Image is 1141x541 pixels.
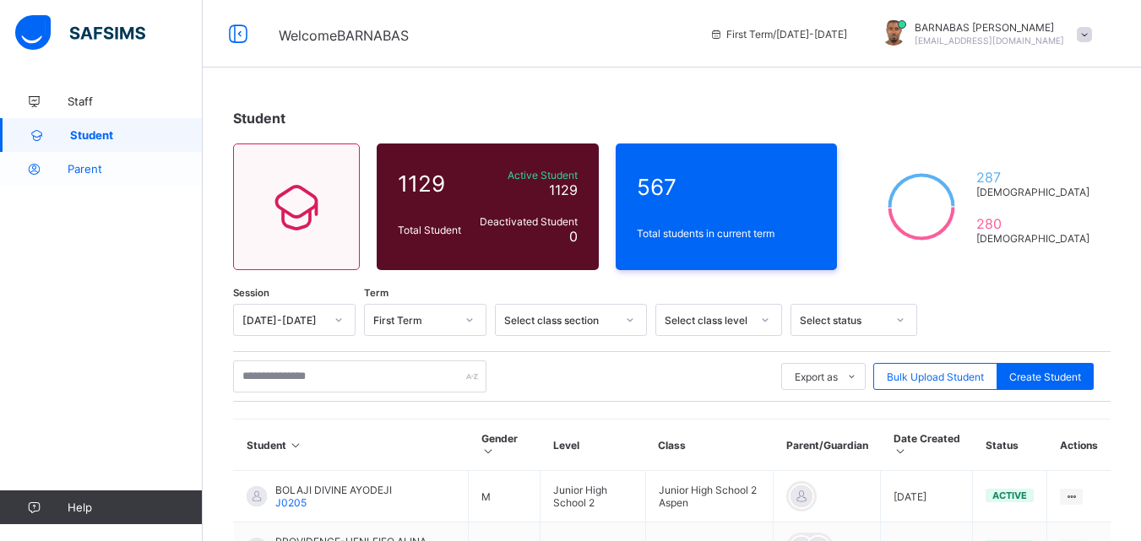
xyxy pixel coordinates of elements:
span: Term [364,287,388,299]
td: [DATE] [881,471,973,522]
span: 567 [637,174,817,200]
span: 0 [569,228,578,245]
i: Sort in Ascending Order [481,445,496,457]
span: 280 [976,215,1089,232]
th: Student [234,419,469,471]
span: 1129 [398,170,468,197]
td: Junior High School 2 Aspen [645,471,773,522]
th: Level [541,419,645,471]
span: Export as [795,371,838,383]
span: Bulk Upload Student [887,371,984,383]
span: Deactivated Student [476,215,578,228]
span: Help [68,500,202,514]
span: J0205 [275,496,307,509]
div: First Term [373,314,455,327]
span: [DEMOGRAPHIC_DATA] [976,232,1089,245]
span: Welcome BARNABAS [279,27,409,44]
span: BOLAJI DIVINE AYODEJI [275,484,392,496]
span: [EMAIL_ADDRESS][DOMAIN_NAME] [915,35,1064,46]
td: Junior High School 2 [541,471,645,522]
i: Sort in Ascending Order [289,439,303,452]
span: Session [233,287,269,299]
th: Status [973,419,1047,471]
span: BARNABAS [PERSON_NAME] [915,21,1064,34]
span: 287 [976,169,1089,186]
th: Class [645,419,773,471]
span: Student [70,128,203,142]
span: Create Student [1009,371,1081,383]
div: Total Student [394,219,472,241]
div: [DATE]-[DATE] [242,314,324,327]
div: Select class level [665,314,751,327]
img: safsims [15,15,145,51]
span: session/term information [709,28,847,41]
div: Select status [800,314,886,327]
i: Sort in Ascending Order [894,445,908,457]
div: Select class section [504,314,616,327]
th: Actions [1047,419,1111,471]
td: M [469,471,541,522]
span: Parent [68,162,203,176]
span: [DEMOGRAPHIC_DATA] [976,186,1089,198]
span: Active Student [476,169,578,181]
th: Gender [469,419,541,471]
span: Student [233,110,285,127]
span: Staff [68,95,203,108]
th: Parent/Guardian [774,419,881,471]
div: BARNABASRICHARD [864,20,1100,48]
span: Total students in current term [637,227,817,240]
th: Date Created [881,419,973,471]
span: active [992,490,1027,501]
span: 1129 [549,181,578,198]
